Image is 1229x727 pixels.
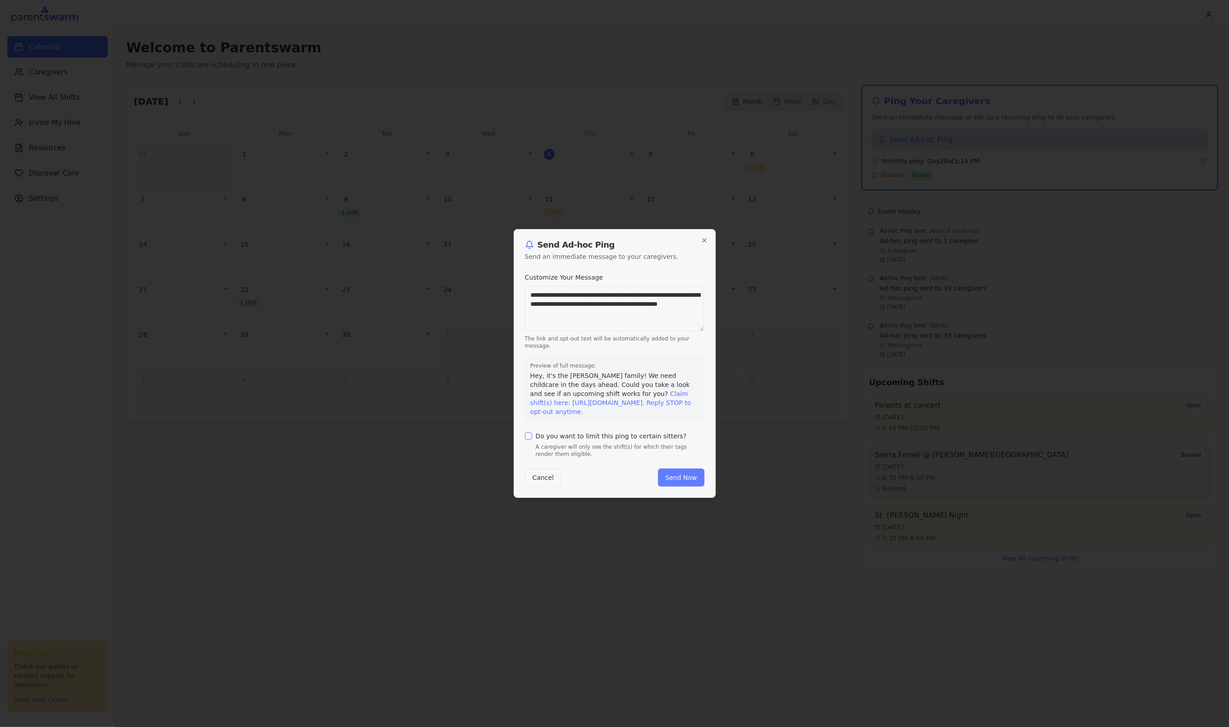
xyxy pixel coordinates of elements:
label: Do you want to limit this ping to certain sitters? [536,433,687,439]
label: Preview of full message: [530,362,699,369]
p: A caregiver will only see the shift(s) for which their tags render them eligible. [536,443,704,458]
p: The link and opt-out text will be automatically added to your message. [525,335,704,350]
p: Hey, it's the [PERSON_NAME] family! We need childcare in the days ahead. Could you take a look an... [530,371,699,416]
h2: Send Ad-hoc Ping [525,240,704,249]
button: Cancel [525,469,562,487]
label: Customize Your Message [525,274,603,281]
span: Claim shift(s) here: [URL][DOMAIN_NAME]. Reply STOP to opt-out anytime. [530,390,691,415]
p: Send an immediate message to your caregivers. [525,252,704,261]
button: Send Now [658,469,704,487]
